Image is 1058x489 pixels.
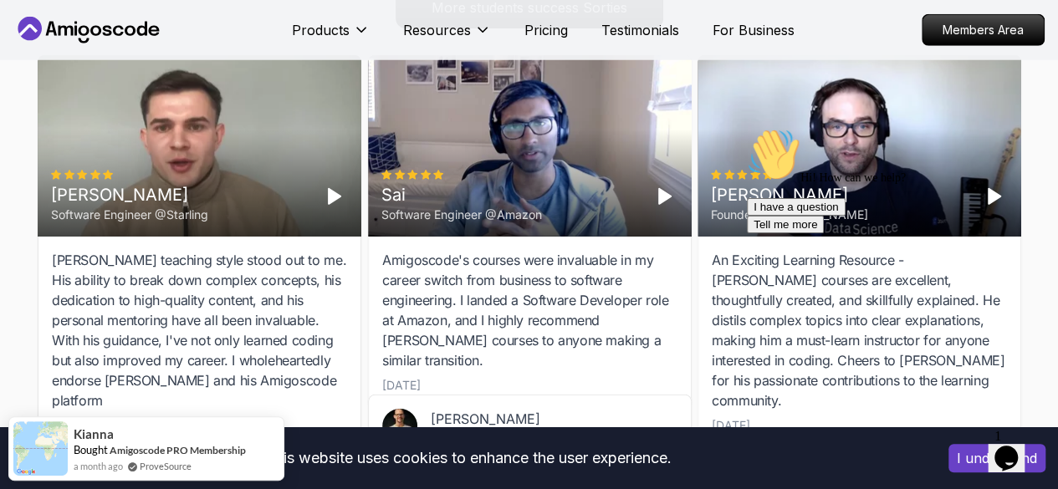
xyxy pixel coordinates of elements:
img: provesource social proof notification image [13,421,68,476]
p: Products [292,20,350,40]
span: Bought [74,443,108,456]
iframe: chat widget [988,422,1041,472]
a: Members Area [922,14,1045,46]
a: ProveSource [140,459,192,473]
p: Members Area [923,15,1044,45]
button: Resources [403,20,491,53]
div: This website uses cookies to enhance the user experience. [13,440,923,476]
div: [DATE] [712,418,750,435]
a: Amigoscode PRO Membership [110,444,246,456]
button: Tell me more [7,94,84,112]
div: [DATE] [382,378,421,395]
div: Founder @[DOMAIN_NAME] [711,207,868,224]
a: For Business [713,20,795,40]
p: Resources [403,20,471,40]
span: Hi! How can we help? [7,50,166,63]
img: :wave: [7,7,60,60]
button: I have a question [7,77,105,94]
div: Software Engineer @Amazon [381,207,542,224]
a: Testimonials [601,20,679,40]
button: Products [292,20,370,53]
div: [PERSON_NAME] [711,184,868,207]
div: [PERSON_NAME] teaching style stood out to me. His ability to break down complex concepts, his ded... [52,251,347,411]
button: Play [651,184,677,211]
span: Kianna [74,427,114,441]
a: Pricing [524,20,568,40]
img: Josh Long avatar [382,409,417,444]
div: Amigoscode's courses were invaluable in my career switch from business to software engineering. I... [382,251,677,371]
div: An Exciting Learning Resource - [PERSON_NAME] courses are excellent, thoughtfully created, and sk... [712,251,1007,411]
div: [PERSON_NAME] [51,184,208,207]
span: a month ago [74,459,123,473]
div: 👋Hi! How can we help?I have a questionTell me more [7,7,308,112]
iframe: chat widget [740,121,1041,414]
div: Sai [381,184,542,207]
div: [PERSON_NAME] [431,410,651,427]
button: Play [320,184,347,211]
div: Software Engineer @Starling [51,207,208,224]
button: Accept cookies [948,444,1045,472]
